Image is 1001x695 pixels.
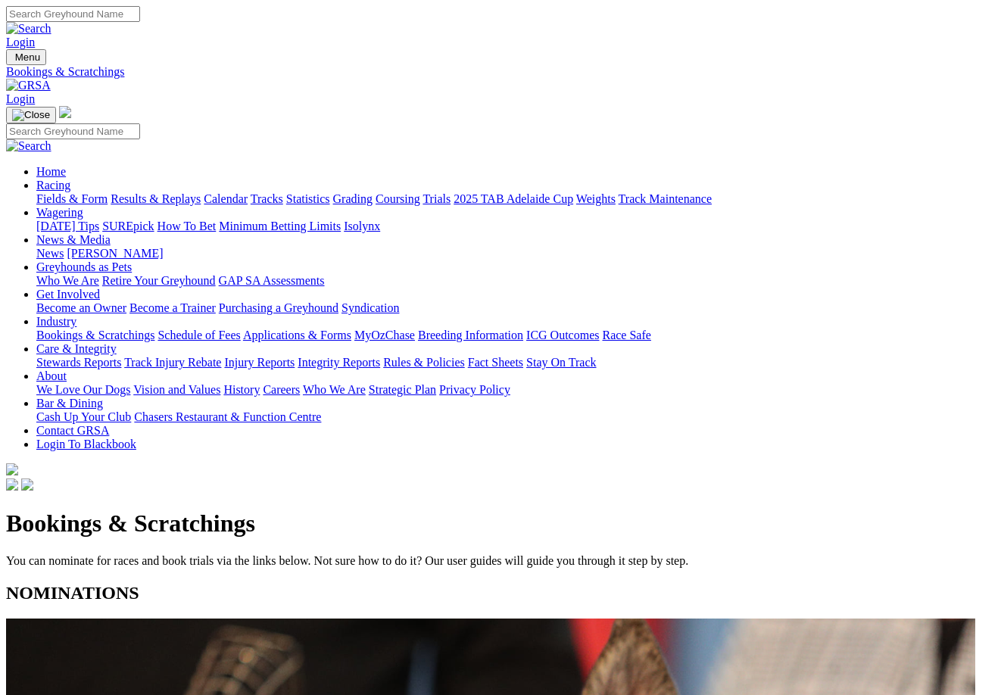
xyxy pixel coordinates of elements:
a: Careers [263,383,300,396]
a: Become a Trainer [129,301,216,314]
a: Who We Are [303,383,366,396]
a: Racing [36,179,70,192]
a: Home [36,165,66,178]
span: Menu [15,51,40,63]
img: logo-grsa-white.png [6,463,18,475]
a: [DATE] Tips [36,220,99,232]
a: Weights [576,192,616,205]
a: ICG Outcomes [526,329,599,341]
a: Who We Are [36,274,99,287]
p: You can nominate for races and book trials via the links below. Not sure how to do it? Our user g... [6,554,995,568]
div: Racing [36,192,995,206]
a: GAP SA Assessments [219,274,325,287]
a: Login [6,92,35,105]
a: Integrity Reports [298,356,380,369]
a: Care & Integrity [36,342,117,355]
a: Coursing [376,192,420,205]
a: Get Involved [36,288,100,301]
a: Stay On Track [526,356,596,369]
a: Minimum Betting Limits [219,220,341,232]
div: News & Media [36,247,995,260]
a: Strategic Plan [369,383,436,396]
a: Track Maintenance [619,192,712,205]
a: Tracks [251,192,283,205]
a: News [36,247,64,260]
a: SUREpick [102,220,154,232]
a: Isolynx [344,220,380,232]
input: Search [6,6,140,22]
div: Industry [36,329,995,342]
img: GRSA [6,79,51,92]
a: Become an Owner [36,301,126,314]
a: About [36,369,67,382]
a: We Love Our Dogs [36,383,130,396]
a: Cash Up Your Club [36,410,131,423]
a: Wagering [36,206,83,219]
a: History [223,383,260,396]
a: Breeding Information [418,329,523,341]
a: Race Safe [602,329,650,341]
img: Search [6,22,51,36]
a: Injury Reports [224,356,295,369]
img: twitter.svg [21,478,33,491]
h2: NOMINATIONS [6,583,995,603]
img: logo-grsa-white.png [59,106,71,118]
button: Toggle navigation [6,107,56,123]
h1: Bookings & Scratchings [6,510,995,538]
a: Login To Blackbook [36,438,136,450]
div: Wagering [36,220,995,233]
a: Greyhounds as Pets [36,260,132,273]
div: Greyhounds as Pets [36,274,995,288]
a: Privacy Policy [439,383,510,396]
a: Schedule of Fees [157,329,240,341]
button: Toggle navigation [6,49,46,65]
a: 2025 TAB Adelaide Cup [454,192,573,205]
div: Bar & Dining [36,410,995,424]
a: Contact GRSA [36,424,109,437]
a: Trials [423,192,451,205]
div: Get Involved [36,301,995,315]
a: Industry [36,315,76,328]
a: Bookings & Scratchings [6,65,995,79]
img: facebook.svg [6,478,18,491]
a: Chasers Restaurant & Function Centre [134,410,321,423]
a: Bookings & Scratchings [36,329,154,341]
div: Care & Integrity [36,356,995,369]
a: Fields & Form [36,192,108,205]
a: Purchasing a Greyhound [219,301,338,314]
a: Fact Sheets [468,356,523,369]
a: MyOzChase [354,329,415,341]
a: Login [6,36,35,48]
a: Stewards Reports [36,356,121,369]
a: [PERSON_NAME] [67,247,163,260]
img: Close [12,109,50,121]
a: Retire Your Greyhound [102,274,216,287]
a: News & Media [36,233,111,246]
a: Syndication [341,301,399,314]
a: Results & Replays [111,192,201,205]
img: Search [6,139,51,153]
a: Vision and Values [133,383,220,396]
a: Applications & Forms [243,329,351,341]
a: Calendar [204,192,248,205]
a: Statistics [286,192,330,205]
a: Grading [333,192,373,205]
a: Bar & Dining [36,397,103,410]
a: How To Bet [157,220,217,232]
a: Track Injury Rebate [124,356,221,369]
div: About [36,383,995,397]
input: Search [6,123,140,139]
a: Rules & Policies [383,356,465,369]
